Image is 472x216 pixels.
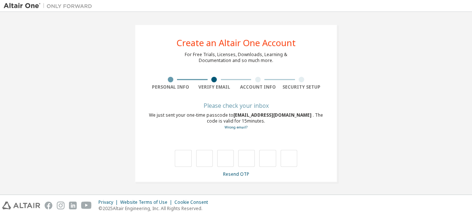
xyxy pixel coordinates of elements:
[192,84,236,90] div: Verify Email
[233,112,313,118] span: [EMAIL_ADDRESS][DOMAIN_NAME]
[223,171,249,177] a: Resend OTP
[149,84,192,90] div: Personal Info
[81,202,92,209] img: youtube.svg
[236,84,280,90] div: Account Info
[98,199,120,205] div: Privacy
[149,103,323,108] div: Please check your inbox
[2,202,40,209] img: altair_logo.svg
[280,84,324,90] div: Security Setup
[45,202,52,209] img: facebook.svg
[120,199,174,205] div: Website Terms of Use
[177,38,296,47] div: Create an Altair One Account
[4,2,96,10] img: Altair One
[57,202,65,209] img: instagram.svg
[149,112,323,130] div: We just sent your one-time passcode to . The code is valid for 15 minutes.
[174,199,212,205] div: Cookie Consent
[185,52,287,64] div: For Free Trials, Licenses, Downloads, Learning & Documentation and so much more.
[225,125,247,130] a: Go back to the registration form
[98,205,212,212] p: © 2025 Altair Engineering, Inc. All Rights Reserved.
[69,202,77,209] img: linkedin.svg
